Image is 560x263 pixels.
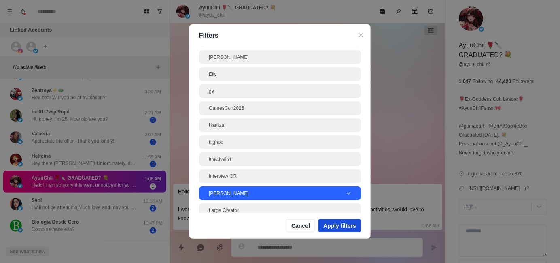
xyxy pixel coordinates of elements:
[356,30,366,40] button: Close
[209,173,351,180] div: Interview OR
[199,31,361,41] p: Filters
[209,88,351,95] div: ga
[209,71,351,78] div: Elly
[209,207,351,214] div: Large Creator
[209,122,351,129] div: Hamza
[209,53,351,61] div: [PERSON_NAME]
[209,139,351,146] div: highop
[209,105,351,112] div: GamesCon2025
[286,219,315,232] button: Cancel
[209,190,346,197] div: [PERSON_NAME]
[209,156,351,163] div: inactivelist
[318,219,361,232] button: Apply filters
